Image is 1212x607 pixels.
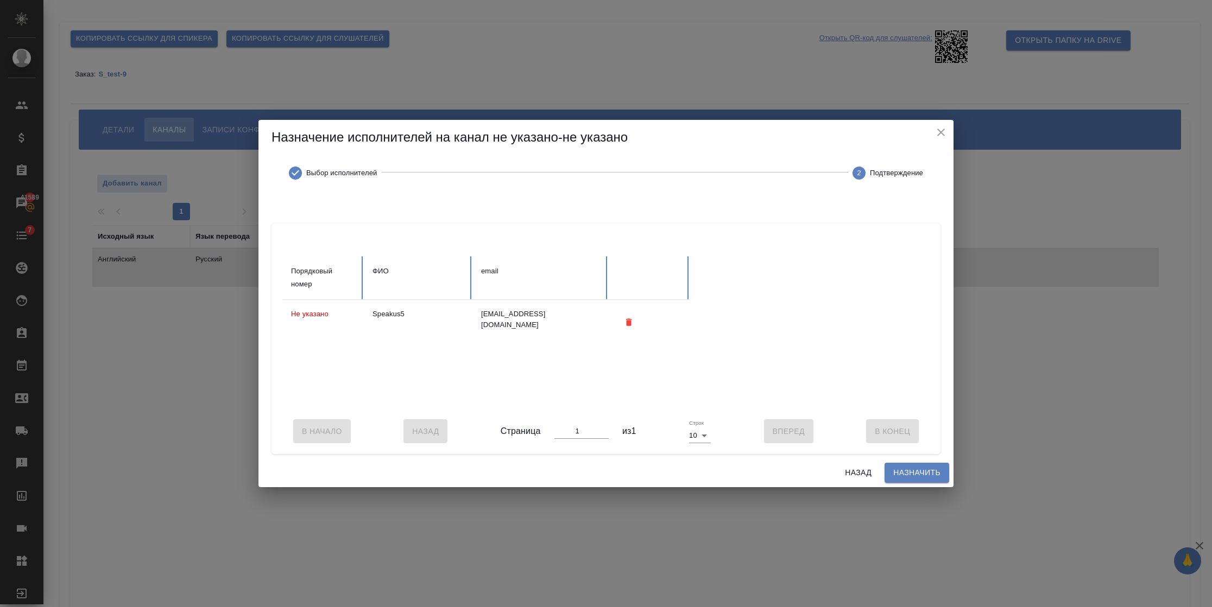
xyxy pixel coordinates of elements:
span: Подтверждение [870,168,923,178]
span: Назначить [893,466,940,480]
h5: Назначение исполнителей на канал не указано-не указано [272,129,940,146]
span: Выбор исполнителей [306,168,377,178]
span: Назад [845,466,872,480]
span: Не указано [291,310,329,318]
div: ФИО [373,265,464,278]
span: из 1 [622,425,636,438]
div: email [481,265,599,278]
button: close [933,124,949,140]
div: Speakus5 [373,309,464,320]
div: Порядковый номер [291,265,355,291]
button: Удалить [617,311,640,334]
button: Выбор исполнителей [280,154,386,193]
div: 10 [689,428,711,443]
text: 2 [857,169,861,177]
button: Назад [841,463,876,483]
button: Подтверждение [844,154,932,193]
span: Страница [501,425,541,438]
div: [EMAIL_ADDRESS][DOMAIN_NAME] [481,309,599,330]
label: Строк [689,420,704,425]
button: Назначить [885,463,949,483]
